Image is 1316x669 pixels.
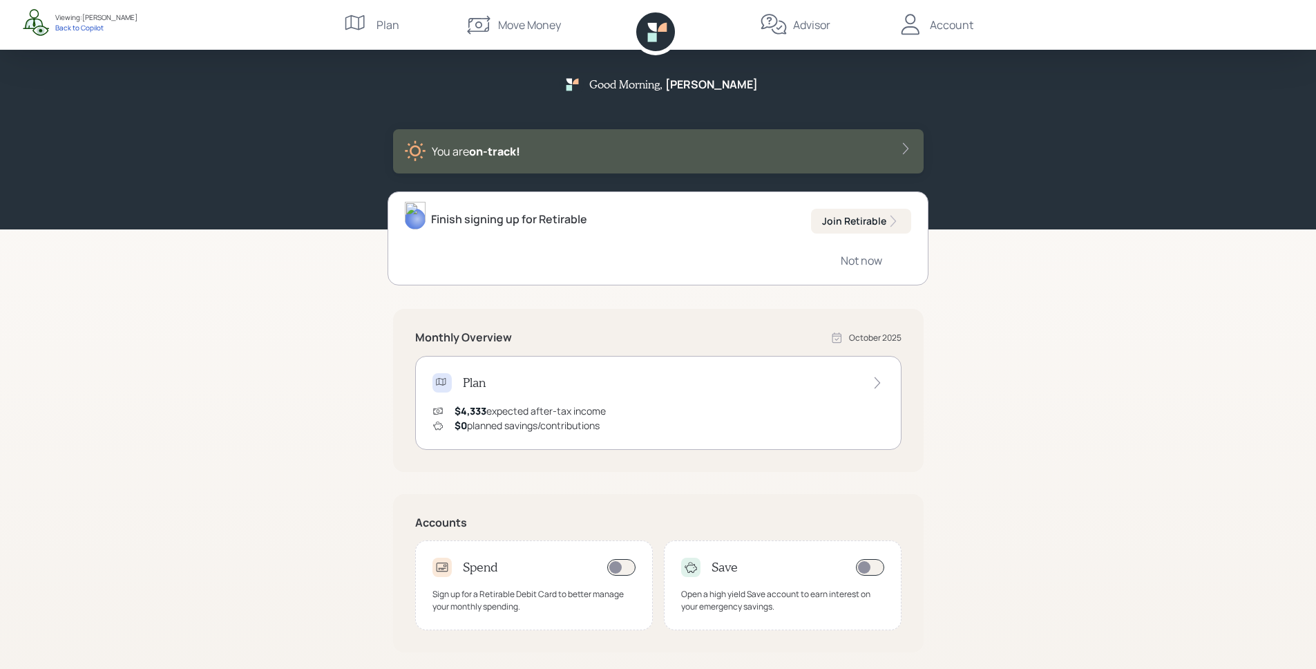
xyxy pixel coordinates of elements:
h4: Save [712,560,738,575]
h5: [PERSON_NAME] [665,78,758,91]
div: You are [432,143,520,160]
div: Move Money [498,17,561,33]
div: Finish signing up for Retirable [431,211,587,227]
h5: Accounts [415,516,902,529]
div: expected after-tax income [455,404,606,418]
h4: Spend [463,560,498,575]
div: planned savings/contributions [455,418,600,433]
h5: Monthly Overview [415,331,512,344]
div: Join Retirable [822,214,900,228]
div: Advisor [793,17,830,33]
div: Viewing: [PERSON_NAME] [55,12,137,23]
div: Open a high yield Save account to earn interest on your emergency savings. [681,588,884,613]
img: james-distasi-headshot.png [405,202,426,229]
span: $4,333 [455,404,486,417]
div: Account [930,17,973,33]
div: October 2025 [849,332,902,344]
button: Join Retirable [811,209,911,234]
span: on‑track! [469,144,520,159]
h5: Good Morning , [589,77,662,91]
div: Sign up for a Retirable Debit Card to better manage your monthly spending. [432,588,636,613]
div: Not now [841,253,882,268]
div: Plan [376,17,399,33]
div: Back to Copilot [55,23,137,32]
h4: Plan [463,375,486,390]
span: $0 [455,419,467,432]
img: sunny-XHVQM73Q.digested.png [404,140,426,162]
